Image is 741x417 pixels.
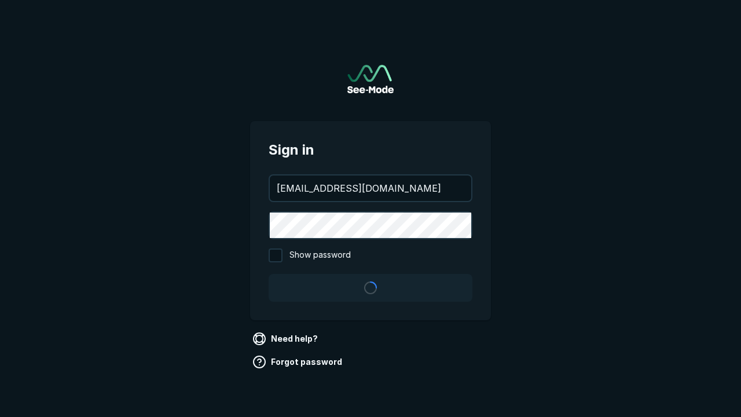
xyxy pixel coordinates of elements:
input: your@email.com [270,175,471,201]
span: Sign in [269,140,472,160]
span: Show password [289,248,351,262]
a: Need help? [250,330,322,348]
img: See-Mode Logo [347,65,394,93]
a: Go to sign in [347,65,394,93]
a: Forgot password [250,353,347,371]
